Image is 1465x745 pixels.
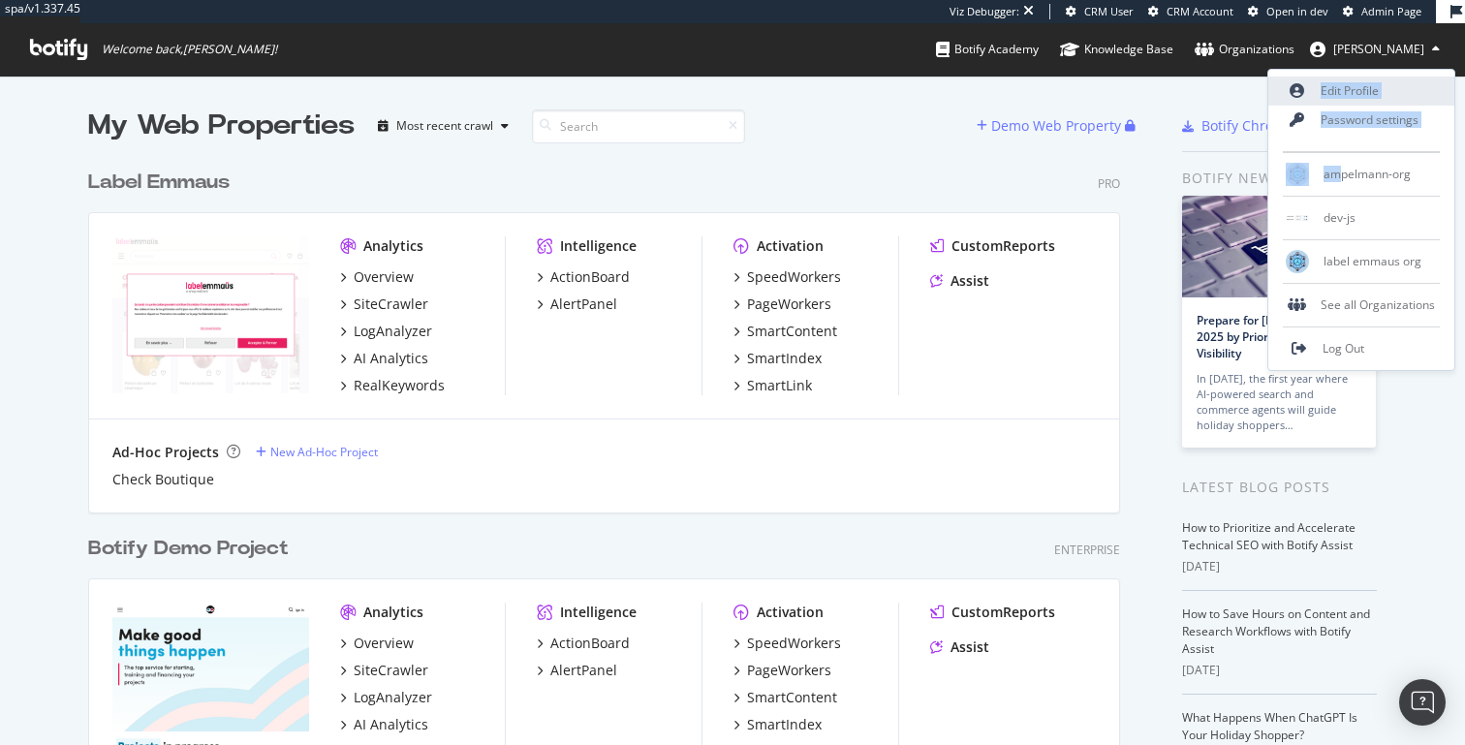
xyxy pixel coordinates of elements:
a: Knowledge Base [1060,23,1173,76]
a: Edit Profile [1268,77,1454,106]
a: CRM User [1066,4,1134,19]
div: AI Analytics [354,349,428,368]
div: SiteCrawler [354,295,428,314]
div: Analytics [363,603,423,622]
a: CustomReports [930,236,1055,256]
div: Demo Web Property [991,116,1121,136]
div: CustomReports [951,236,1055,256]
div: Botify Demo Project [88,535,289,563]
div: LogAnalyzer [354,322,432,341]
div: Activation [757,236,824,256]
a: SiteCrawler [340,661,428,680]
a: Botify Academy [936,23,1039,76]
a: How to Save Hours on Content and Research Workflows with Botify Assist [1182,605,1370,657]
a: AlertPanel [537,295,617,314]
div: Most recent crawl [396,120,493,132]
span: CRM Account [1167,4,1233,18]
input: Search [532,109,745,143]
a: Botify Demo Project [88,535,296,563]
a: SpeedWorkers [733,267,841,287]
div: Assist [951,637,989,657]
a: SiteCrawler [340,295,428,314]
div: AI Analytics [354,715,428,734]
span: Open in dev [1266,4,1328,18]
button: Most recent crawl [370,110,516,141]
a: ActionBoard [537,267,630,287]
img: ampelmann-org [1286,163,1309,186]
div: SiteCrawler [354,661,428,680]
div: PageWorkers [747,661,831,680]
div: My Web Properties [88,107,355,145]
div: Botify Chrome Plugin [1201,116,1338,136]
a: Botify Chrome Plugin [1182,116,1338,136]
div: Pro [1098,175,1120,192]
a: Open in dev [1248,4,1328,19]
span: ampelmann-org [1324,166,1411,182]
a: CRM Account [1148,4,1233,19]
div: CustomReports [951,603,1055,622]
button: Demo Web Property [977,110,1125,141]
img: Prepare for Black Friday 2025 by Prioritizing AI Search Visibility [1182,196,1376,297]
div: Latest Blog Posts [1182,477,1377,498]
div: Activation [757,603,824,622]
a: Label Emmaus [88,169,237,197]
div: Overview [354,267,414,287]
div: SmartContent [747,688,837,707]
div: Enterprise [1054,542,1120,558]
div: Assist [951,271,989,291]
div: SpeedWorkers [747,267,841,287]
a: LogAnalyzer [340,688,432,707]
a: SpeedWorkers [733,634,841,653]
span: Admin Page [1361,4,1421,18]
a: Overview [340,634,414,653]
div: PageWorkers [747,295,831,314]
a: SmartContent [733,322,837,341]
div: Ad-Hoc Projects [112,443,219,462]
div: See all Organizations [1268,291,1454,320]
div: SmartIndex [747,349,822,368]
a: LogAnalyzer [340,322,432,341]
a: SmartIndex [733,715,822,734]
div: SpeedWorkers [747,634,841,653]
div: New Ad-Hoc Project [270,444,378,460]
a: Overview [340,267,414,287]
a: Assist [930,637,989,657]
a: AlertPanel [537,661,617,680]
div: ActionBoard [550,267,630,287]
a: What Happens When ChatGPT Is Your Holiday Shopper? [1182,709,1357,743]
div: [DATE] [1182,558,1377,575]
img: Label Emmaus [112,236,309,393]
div: Open Intercom Messenger [1399,679,1446,726]
a: New Ad-Hoc Project [256,444,378,460]
div: SmartContent [747,322,837,341]
div: ActionBoard [550,634,630,653]
a: SmartLink [733,376,812,395]
div: AlertPanel [550,295,617,314]
a: RealKeywords [340,376,445,395]
a: Prepare for [DATE][DATE] 2025 by Prioritizing AI Search Visibility [1197,312,1358,361]
div: Analytics [363,236,423,256]
div: Overview [354,634,414,653]
a: PageWorkers [733,295,831,314]
span: Welcome back, [PERSON_NAME] ! [102,42,277,57]
div: In [DATE], the first year where AI-powered search and commerce agents will guide holiday shoppers… [1197,371,1361,433]
div: Botify Academy [936,40,1039,59]
span: label emmaus org [1324,253,1421,269]
a: Password settings [1268,106,1454,135]
a: SmartContent [733,688,837,707]
a: Admin Page [1343,4,1421,19]
div: Botify news [1182,168,1377,189]
a: PageWorkers [733,661,831,680]
span: Log Out [1323,340,1364,357]
a: AI Analytics [340,715,428,734]
a: Check Boutique [112,470,214,489]
div: Intelligence [560,236,637,256]
a: Log Out [1268,334,1454,363]
a: How to Prioritize and Accelerate Technical SEO with Botify Assist [1182,519,1356,553]
a: CustomReports [930,603,1055,622]
div: AlertPanel [550,661,617,680]
span: Thomas Grange [1333,41,1424,57]
div: [DATE] [1182,662,1377,679]
span: dev-js [1324,209,1356,226]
